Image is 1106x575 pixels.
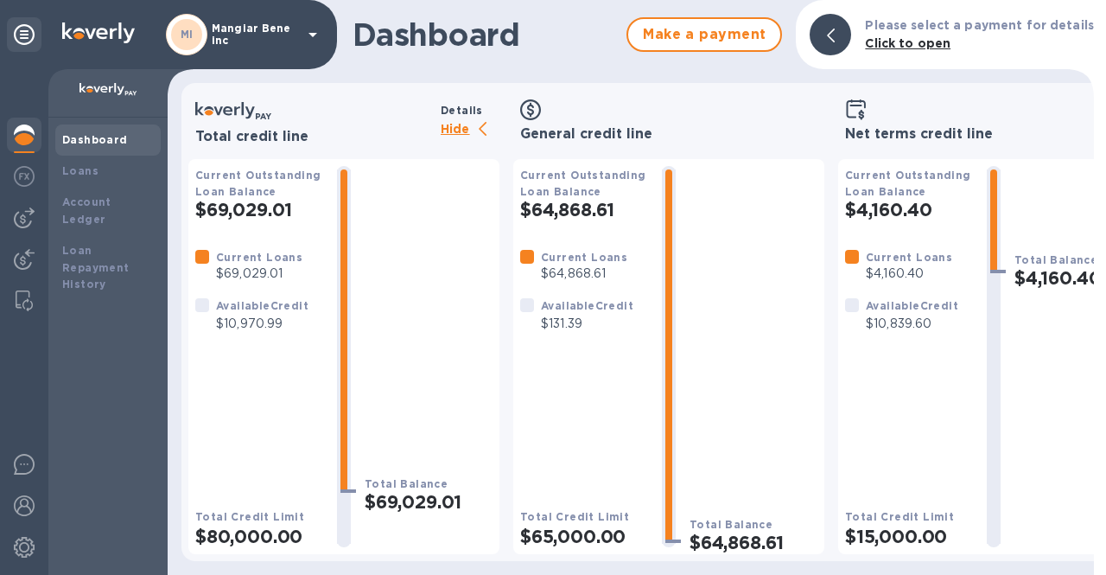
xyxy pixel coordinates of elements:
h3: Total credit line [195,129,434,145]
h2: $80,000.00 [195,526,323,547]
button: Make a payment [626,17,782,52]
h2: $69,029.01 [195,199,323,220]
b: Available Credit [216,299,308,312]
span: Make a payment [642,24,766,45]
b: Current Loans [866,251,952,264]
p: $10,839.60 [866,315,958,333]
b: Click to open [865,36,950,50]
b: Please select a payment for details [865,18,1094,32]
b: Total Credit Limit [845,510,954,523]
b: Loan Repayment History [62,244,130,291]
b: Total Balance [690,518,772,531]
h3: General credit line [520,126,817,143]
p: Hide [441,119,499,141]
b: Available Credit [541,299,633,312]
p: $64,868.61 [541,265,627,283]
b: Current Loans [216,251,302,264]
h2: $65,000.00 [520,526,648,547]
p: $10,970.99 [216,315,308,333]
h2: $69,029.01 [365,491,493,513]
b: MI [181,28,194,41]
b: Total Balance [1014,253,1097,266]
b: Current Outstanding Loan Balance [195,169,321,198]
b: Total Credit Limit [520,510,629,523]
b: Current Outstanding Loan Balance [520,169,646,198]
b: Available Credit [866,299,958,312]
b: Total Credit Limit [195,510,304,523]
b: Current Outstanding Loan Balance [845,169,971,198]
b: Dashboard [62,133,128,146]
h2: $64,868.61 [520,199,648,220]
p: $4,160.40 [866,265,952,283]
b: Current Loans [541,251,627,264]
h2: $64,868.61 [690,532,817,553]
b: Details [441,104,483,117]
p: $131.39 [541,315,633,333]
b: Account Ledger [62,195,111,226]
img: Foreign exchange [14,166,35,187]
p: Mangiar Bene inc [212,22,298,47]
h1: Dashboard [353,16,618,53]
b: Loans [62,164,99,177]
h2: $4,160.40 [845,199,973,220]
h2: $15,000.00 [845,526,973,547]
b: Total Balance [365,477,448,490]
img: Logo [62,22,135,43]
p: $69,029.01 [216,265,302,283]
